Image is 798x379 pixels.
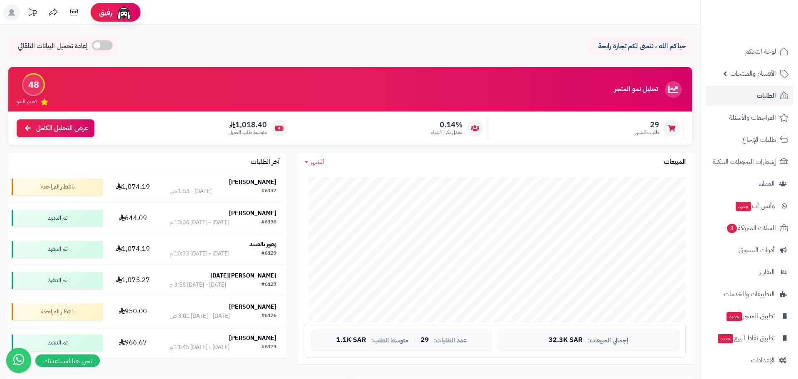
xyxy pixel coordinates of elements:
[12,334,103,351] div: تم التنفيذ
[36,124,88,133] span: عرض التحليل الكامل
[229,120,267,129] span: 1,018.40
[706,350,793,370] a: الإعدادات
[706,196,793,216] a: وآتس آبجديد
[706,306,793,326] a: تطبيق المتجرجديد
[17,119,94,137] a: عرض التحليل الكامل
[249,240,276,249] strong: زهور بالعبيد
[421,337,429,344] span: 29
[718,334,733,343] span: جديد
[170,218,229,227] div: [DATE] - [DATE] 10:04 م
[261,281,276,289] div: #6127
[12,210,103,226] div: تم التنفيذ
[588,337,628,344] span: إجمالي المبيعات:
[229,178,276,186] strong: [PERSON_NAME]
[735,200,775,212] span: وآتس آب
[12,178,103,195] div: بانتظار المراجعة
[664,159,686,166] h3: المبيعات
[170,343,229,352] div: [DATE] - [DATE] 11:45 م
[261,250,276,258] div: #6129
[614,86,658,93] h3: تحليل نمو المتجر
[12,272,103,289] div: تم التنفيذ
[751,354,775,366] span: الإعدادات
[434,337,467,344] span: عدد الطلبات:
[106,203,160,233] td: 644.09
[635,129,659,136] span: طلبات الشهر
[706,328,793,348] a: تطبيق نقاط البيعجديد
[431,120,463,129] span: 0.14%
[170,250,229,258] div: [DATE] - [DATE] 10:33 م
[706,240,793,260] a: أدوات التسويق
[106,171,160,202] td: 1,074.19
[229,209,276,218] strong: [PERSON_NAME]
[116,4,132,21] img: ai-face.png
[18,42,88,51] span: إعادة تحميل البيانات التلقائي
[727,312,742,321] span: جديد
[724,288,775,300] span: التطبيقات والخدمات
[729,112,776,124] span: المراجعات والأسئلة
[22,4,43,23] a: تحديثات المنصة
[757,90,776,102] span: الطلبات
[371,337,409,344] span: متوسط الطلب:
[730,68,776,79] span: الأقسام والمنتجات
[739,244,775,256] span: أدوات التسويق
[706,108,793,128] a: المراجعات والأسئلة
[414,337,416,343] span: |
[594,42,686,51] p: حياكم الله ، نتمنى لكم تجارة رابحة
[210,271,276,280] strong: [PERSON_NAME][DATE]
[706,174,793,194] a: العملاء
[251,159,280,166] h3: آخر الطلبات
[170,187,212,196] div: [DATE] - 1:53 ص
[726,310,775,322] span: تطبيق المتجر
[431,129,463,136] span: معدل تكرار الشراء
[706,284,793,304] a: التطبيقات والخدمات
[736,202,751,211] span: جديد
[706,42,793,62] a: لوحة التحكم
[706,86,793,106] a: الطلبات
[549,337,583,344] span: 32.3K SAR
[742,134,776,146] span: طلبات الإرجاع
[706,218,793,238] a: السلات المتروكة3
[106,296,160,327] td: 950.00
[759,178,775,190] span: العملاء
[229,302,276,311] strong: [PERSON_NAME]
[726,222,776,234] span: السلات المتروكة
[261,312,276,320] div: #6126
[170,312,230,320] div: [DATE] - [DATE] 3:01 ص
[713,156,776,168] span: إشعارات التحويلات البنكية
[745,46,776,57] span: لوحة التحكم
[106,234,160,265] td: 1,074.19
[261,218,276,227] div: #6130
[635,120,659,129] span: 29
[261,187,276,196] div: #6132
[706,262,793,282] a: التقارير
[17,98,37,105] span: تقييم النمو
[706,152,793,172] a: إشعارات التحويلات البنكية
[229,334,276,342] strong: [PERSON_NAME]
[305,157,324,167] a: الشهر
[106,327,160,358] td: 966.67
[727,224,737,233] span: 3
[717,332,775,344] span: تطبيق نقاط البيع
[336,337,366,344] span: 1.1K SAR
[229,129,267,136] span: متوسط طلب العميل
[106,265,160,296] td: 1,075.27
[759,266,775,278] span: التقارير
[99,7,112,17] span: رفيق
[12,303,103,320] div: بانتظار المراجعة
[310,157,324,167] span: الشهر
[12,241,103,258] div: تم التنفيذ
[706,130,793,150] a: طلبات الإرجاع
[261,343,276,352] div: #6124
[170,281,226,289] div: [DATE] - [DATE] 3:55 م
